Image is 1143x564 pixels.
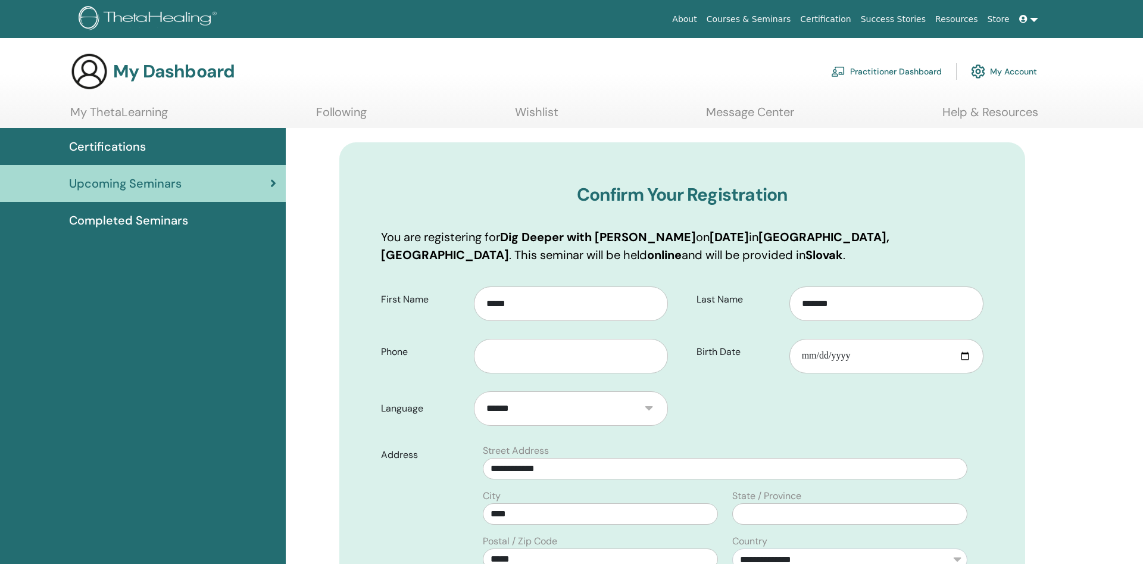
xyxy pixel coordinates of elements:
[942,105,1038,128] a: Help & Resources
[702,8,796,30] a: Courses & Seminars
[381,184,983,205] h3: Confirm Your Registration
[79,6,221,33] img: logo.png
[795,8,855,30] a: Certification
[831,58,942,85] a: Practitioner Dashboard
[69,175,182,192] span: Upcoming Seminars
[983,8,1014,30] a: Store
[316,105,367,128] a: Following
[732,534,767,549] label: Country
[483,489,501,503] label: City
[805,247,843,263] b: Slovak
[372,444,476,466] label: Address
[372,341,474,363] label: Phone
[667,8,701,30] a: About
[515,105,558,128] a: Wishlist
[647,247,682,263] b: online
[381,228,983,264] p: You are registering for on in . This seminar will be held and will be provided in .
[113,61,235,82] h3: My Dashboard
[372,397,474,420] label: Language
[69,138,146,155] span: Certifications
[732,489,801,503] label: State / Province
[710,229,749,245] b: [DATE]
[856,8,930,30] a: Success Stories
[483,534,557,549] label: Postal / Zip Code
[706,105,794,128] a: Message Center
[930,8,983,30] a: Resources
[688,288,789,311] label: Last Name
[70,105,168,128] a: My ThetaLearning
[971,61,985,82] img: cog.svg
[831,66,845,77] img: chalkboard-teacher.svg
[70,52,108,91] img: generic-user-icon.jpg
[500,229,696,245] b: Dig Deeper with [PERSON_NAME]
[372,288,474,311] label: First Name
[483,444,549,458] label: Street Address
[971,58,1037,85] a: My Account
[69,211,188,229] span: Completed Seminars
[688,341,789,363] label: Birth Date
